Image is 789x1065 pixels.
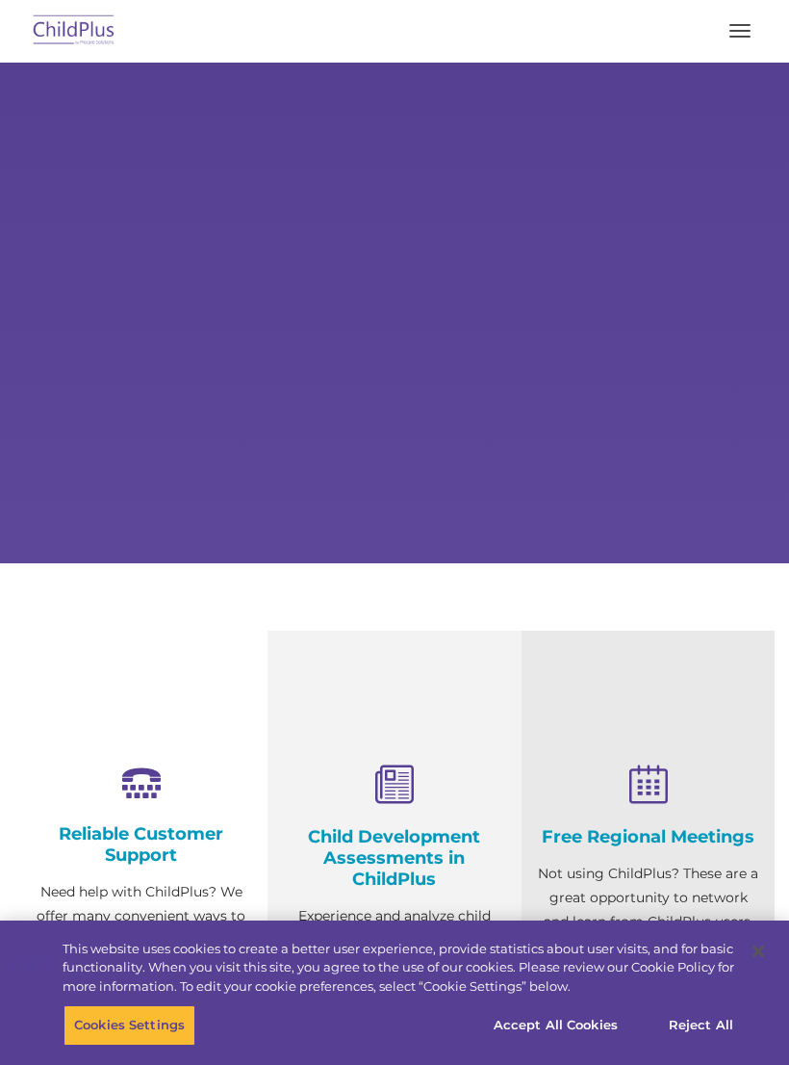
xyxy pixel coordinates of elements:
img: ChildPlus by Procare Solutions [29,9,119,54]
button: Reject All [641,1005,761,1046]
p: Not using ChildPlus? These are a great opportunity to network and learn from ChildPlus users. Fin... [536,862,760,982]
div: This website uses cookies to create a better user experience, provide statistics about user visit... [63,940,734,997]
button: Cookies Settings [64,1005,195,1046]
h4: Free Regional Meetings [536,826,760,847]
p: Experience and analyze child assessments and Head Start data management in one system with zero c... [282,904,506,1049]
button: Accept All Cookies [483,1005,628,1046]
h4: Reliable Customer Support [29,823,253,866]
p: Need help with ChildPlus? We offer many convenient ways to contact our amazing Customer Support r... [29,880,253,1049]
button: Close [737,930,779,973]
h4: Child Development Assessments in ChildPlus [282,826,506,890]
